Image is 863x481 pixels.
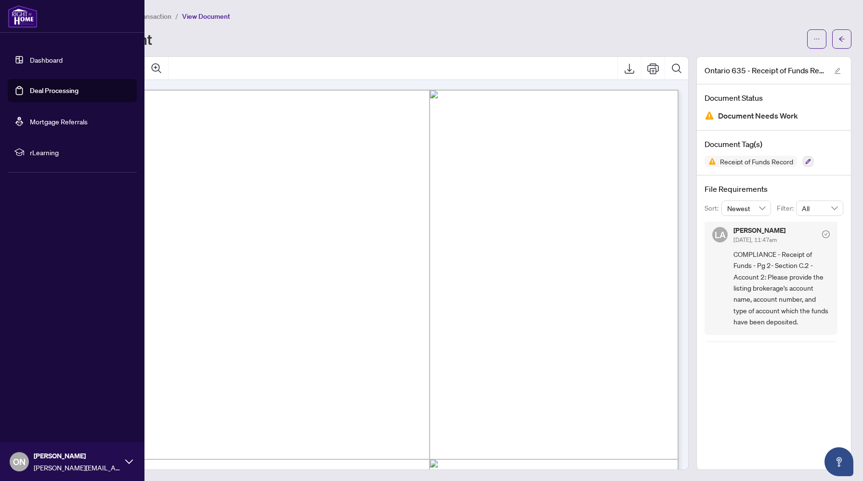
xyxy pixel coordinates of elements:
[30,117,88,126] a: Mortgage Referrals
[838,36,845,42] span: arrow-left
[733,227,785,234] h5: [PERSON_NAME]
[34,451,120,461] span: [PERSON_NAME]
[30,86,78,95] a: Deal Processing
[727,201,766,215] span: Newest
[824,447,853,476] button: Open asap
[8,5,38,28] img: logo
[716,158,797,165] span: Receipt of Funds Record
[182,12,230,21] span: View Document
[705,183,843,195] h4: File Requirements
[715,228,726,241] span: LA
[733,249,830,328] span: COMPLIANCE - Receipt of Funds - Pg 2- Section C.2 - Account 2: Please provide the listing brokera...
[802,201,837,215] span: All
[733,236,777,243] span: [DATE], 11:47am
[718,109,798,122] span: Document Needs Work
[13,455,26,468] span: ON
[777,203,796,214] p: Filter:
[822,230,830,238] span: check-circle
[120,12,171,21] span: View Transaction
[175,11,178,22] li: /
[30,55,63,64] a: Dashboard
[705,92,843,104] h4: Document Status
[34,462,120,473] span: [PERSON_NAME][EMAIL_ADDRESS][DOMAIN_NAME]
[813,36,820,42] span: ellipsis
[705,65,825,76] span: Ontario 635 - Receipt of Funds Record.pdf
[705,138,843,150] h4: Document Tag(s)
[705,156,716,167] img: Status Icon
[834,67,841,74] span: edit
[705,111,714,120] img: Document Status
[30,147,130,158] span: rLearning
[705,203,721,214] p: Sort:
